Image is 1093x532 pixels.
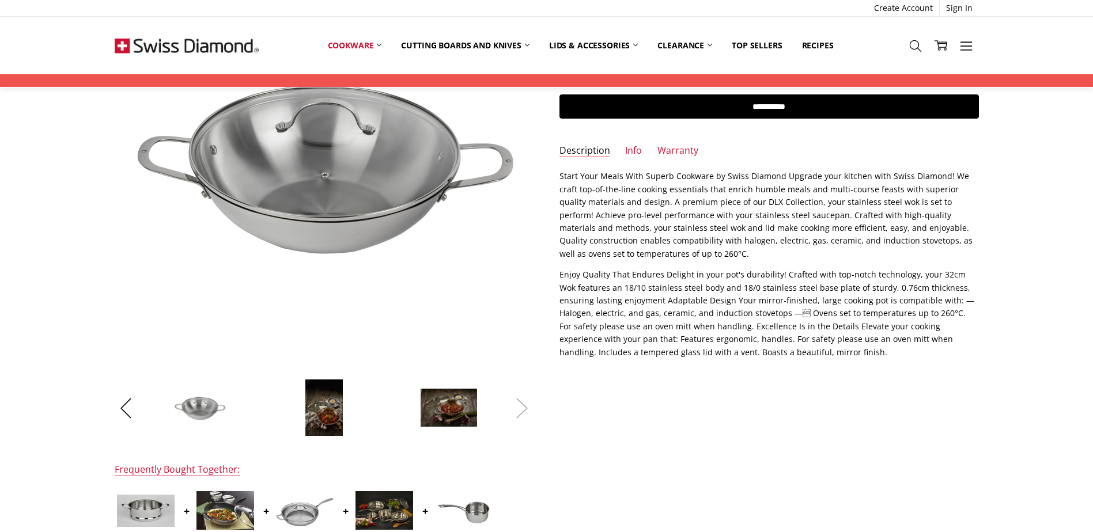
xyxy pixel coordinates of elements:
a: Cutting boards and knives [391,33,539,58]
button: Next [510,390,534,425]
a: Info [625,145,642,158]
a: Clearance [648,33,722,58]
p: Enjoy Quality That Endures Delight in your pot's durability! Crafted with top-notch technology, y... [559,268,979,359]
a: Recipes [792,33,844,58]
img: Premium Steel Induction 32cm X 6.5cm 4.8L Saute Pan With Lid [276,491,334,530]
img: Premium Steel DLX 6 pc cookware set [355,491,413,530]
a: Description [559,145,610,158]
img: Free Shipping On Every Order [115,17,259,74]
a: Cookware [318,33,392,58]
img: XD Nonstick Clad Induction 32cm x 9.5cm 5.5L WOK + LID [196,491,254,530]
a: Warranty [657,145,698,158]
div: Frequently Bought Together: [115,463,240,477]
img: Premium Steel Induction DLX 32cm Wok with Lid [171,388,229,427]
p: Start Your Meals With Superb Cookware by Swiss Diamond Upgrade your kitchen with Swiss Diamond! W... [559,170,979,260]
a: Top Sellers [722,33,792,58]
img: Premium Steel Induction DLX 32cm Wok with Lid [305,379,344,436]
img: Premium Steel Induction DLX 24cm Steamer (No Lid) [117,495,175,527]
img: Premium Steel Induction DLX 32cm Wok with Lid [420,388,478,427]
a: Lids & Accessories [539,33,648,58]
img: Premium Steel Induction DLX 14cm Milkpan [435,492,493,529]
button: Previous [115,390,138,425]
